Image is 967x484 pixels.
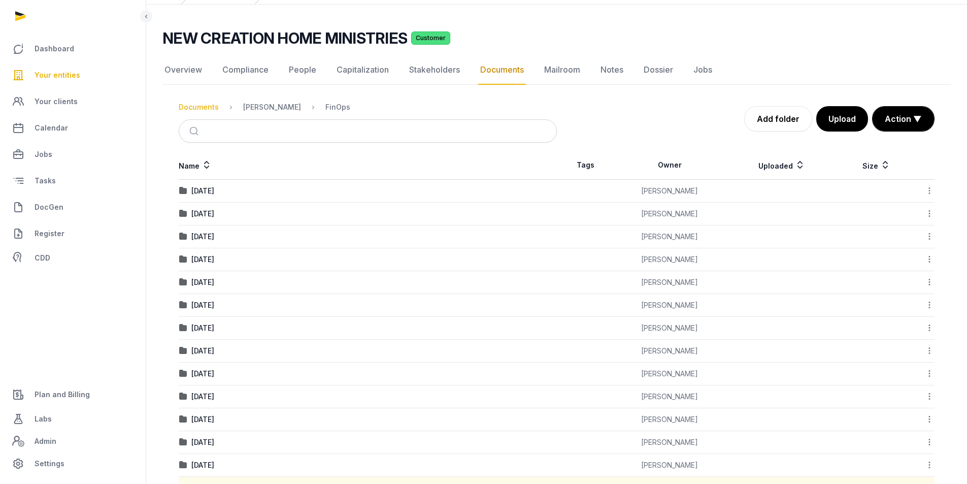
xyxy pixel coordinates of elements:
[179,278,187,286] img: folder.svg
[191,369,214,379] div: [DATE]
[614,431,725,454] td: [PERSON_NAME]
[8,382,138,407] a: Plan and Billing
[335,55,391,85] a: Capitalization
[179,370,187,378] img: folder.svg
[35,201,63,213] span: DocGen
[614,363,725,385] td: [PERSON_NAME]
[179,255,187,264] img: folder.svg
[191,254,214,265] div: [DATE]
[35,122,68,134] span: Calendar
[191,323,214,333] div: [DATE]
[557,151,614,180] th: Tags
[614,454,725,477] td: [PERSON_NAME]
[179,393,187,401] img: folder.svg
[744,106,812,132] a: Add folder
[8,248,138,268] a: CDD
[191,346,214,356] div: [DATE]
[873,107,934,131] button: Action ▼
[614,225,725,248] td: [PERSON_NAME]
[243,102,301,112] div: [PERSON_NAME]
[614,340,725,363] td: [PERSON_NAME]
[614,203,725,225] td: [PERSON_NAME]
[35,435,56,447] span: Admin
[220,55,271,85] a: Compliance
[614,385,725,408] td: [PERSON_NAME]
[179,151,557,180] th: Name
[8,169,138,193] a: Tasks
[8,221,138,246] a: Register
[642,55,675,85] a: Dossier
[35,458,64,470] span: Settings
[179,187,187,195] img: folder.svg
[35,228,64,240] span: Register
[179,347,187,355] img: folder.svg
[35,413,52,425] span: Labs
[191,392,214,402] div: [DATE]
[191,209,214,219] div: [DATE]
[8,142,138,167] a: Jobs
[725,151,838,180] th: Uploaded
[179,210,187,218] img: folder.svg
[179,301,187,309] img: folder.svg
[614,248,725,271] td: [PERSON_NAME]
[179,324,187,332] img: folder.svg
[614,294,725,317] td: [PERSON_NAME]
[287,55,318,85] a: People
[179,415,187,424] img: folder.svg
[614,317,725,340] td: [PERSON_NAME]
[542,55,582,85] a: Mailroom
[614,271,725,294] td: [PERSON_NAME]
[35,95,78,108] span: Your clients
[8,407,138,431] a: Labs
[191,414,214,425] div: [DATE]
[35,69,80,81] span: Your entities
[838,151,915,180] th: Size
[179,95,557,119] nav: Breadcrumb
[8,195,138,219] a: DocGen
[179,461,187,469] img: folder.svg
[179,233,187,241] img: folder.svg
[179,102,219,112] div: Documents
[407,55,462,85] a: Stakeholders
[614,151,725,180] th: Owner
[325,102,350,112] div: FinOps
[35,252,50,264] span: CDD
[478,55,526,85] a: Documents
[183,120,207,142] button: Submit
[691,55,714,85] a: Jobs
[816,106,868,132] button: Upload
[411,31,450,45] span: Customer
[162,29,407,47] h2: NEW CREATION HOME MINISTRIES
[8,63,138,87] a: Your entities
[162,55,951,85] nav: Tabs
[191,232,214,242] div: [DATE]
[162,55,204,85] a: Overview
[191,300,214,310] div: [DATE]
[8,451,138,476] a: Settings
[598,55,625,85] a: Notes
[35,43,74,55] span: Dashboard
[8,37,138,61] a: Dashboard
[191,460,214,470] div: [DATE]
[179,438,187,446] img: folder.svg
[35,389,90,401] span: Plan and Billing
[8,431,138,451] a: Admin
[614,408,725,431] td: [PERSON_NAME]
[191,437,214,447] div: [DATE]
[35,148,52,160] span: Jobs
[35,175,56,187] span: Tasks
[8,116,138,140] a: Calendar
[8,89,138,114] a: Your clients
[191,186,214,196] div: [DATE]
[614,180,725,203] td: [PERSON_NAME]
[191,277,214,287] div: [DATE]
